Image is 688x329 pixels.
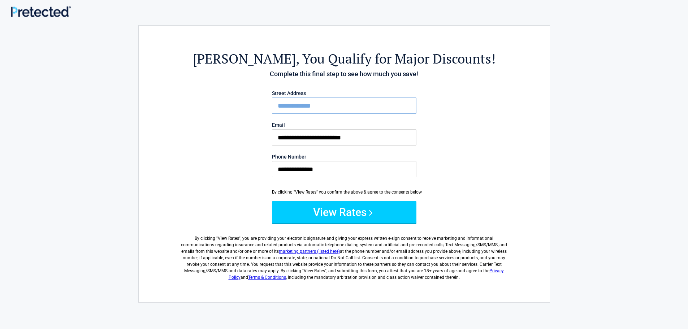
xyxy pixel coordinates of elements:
[193,50,296,68] span: [PERSON_NAME]
[248,275,286,280] a: Terms & Conditions
[272,91,416,96] label: Street Address
[178,69,510,79] h4: Complete this final step to see how much you save!
[272,189,416,195] div: By clicking "View Rates" you confirm the above & agree to the consents below
[272,201,416,223] button: View Rates
[11,6,71,17] img: Main Logo
[272,154,416,159] label: Phone Number
[272,122,416,127] label: Email
[178,50,510,68] h2: , You Qualify for Major Discounts!
[178,229,510,281] label: By clicking " ", you are providing your electronic signature and giving your express written e-si...
[218,236,239,241] span: View Rates
[279,249,340,254] a: marketing partners (listed here)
